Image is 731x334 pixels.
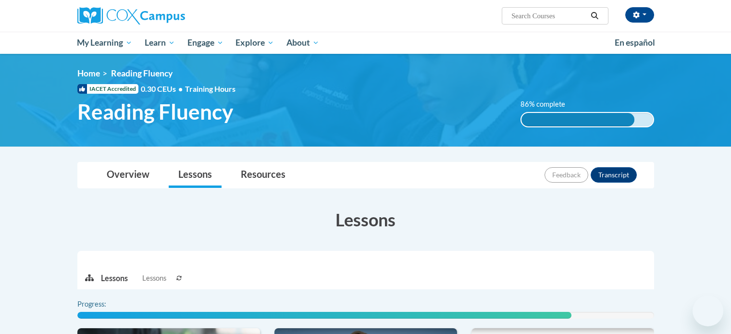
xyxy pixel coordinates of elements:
[286,37,319,49] span: About
[111,68,173,78] span: Reading Fluency
[142,273,166,284] span: Lessons
[169,162,222,188] a: Lessons
[280,32,325,54] a: About
[521,113,634,126] div: 86% complete
[145,37,175,49] span: Learn
[545,167,588,183] button: Feedback
[101,273,128,284] p: Lessons
[77,299,133,309] label: Progress:
[77,7,185,25] img: Cox Campus
[77,7,260,25] a: Cox Campus
[608,33,661,53] a: En español
[181,32,230,54] a: Engage
[587,10,602,22] button: Search
[77,208,654,232] h3: Lessons
[520,99,576,110] label: 86% complete
[510,10,587,22] input: Search Courses
[71,32,139,54] a: My Learning
[77,99,233,124] span: Reading Fluency
[591,167,637,183] button: Transcript
[235,37,274,49] span: Explore
[97,162,159,188] a: Overview
[178,84,183,93] span: •
[141,84,185,94] span: 0.30 CEUs
[138,32,181,54] a: Learn
[693,296,723,326] iframe: Button to launch messaging window
[187,37,223,49] span: Engage
[77,84,138,94] span: IACET Accredited
[185,84,235,93] span: Training Hours
[231,162,295,188] a: Resources
[77,68,100,78] a: Home
[229,32,280,54] a: Explore
[625,7,654,23] button: Account Settings
[615,37,655,48] span: En español
[77,37,132,49] span: My Learning
[63,32,669,54] div: Main menu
